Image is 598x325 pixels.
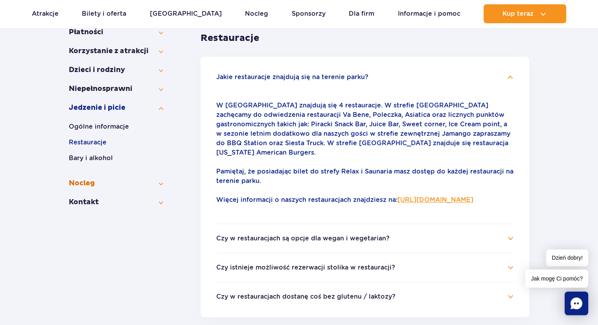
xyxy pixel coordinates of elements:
[69,153,163,163] button: Bary i alkohol
[502,10,534,17] span: Kup teraz
[546,249,588,266] span: Dzień dobry!
[69,179,163,188] button: Nocleg
[69,46,163,56] button: Korzystanie z atrakcji
[216,195,513,205] p: Więcej informacji o naszych restauracjach znajdziesz na:
[245,4,268,23] a: Nocleg
[216,235,390,242] button: Czy w restauracjach są opcje dla wegan i wegetarian?
[216,167,513,186] p: Pamiętaj, że posiadając bilet do strefy Relax i Saunaria masz dostęp do każdej restauracji na ter...
[292,4,326,23] a: Sponsorzy
[397,196,473,203] a: [URL][DOMAIN_NAME]
[69,28,163,37] button: Płatności
[69,198,163,207] button: Kontakt
[216,74,368,81] button: Jakie restauracje znajdują się na terenie parku?
[69,65,163,75] button: Dzieci i rodziny
[525,270,588,288] span: Jak mogę Ci pomóc?
[216,293,396,300] button: Czy w restauracjach dostanę coś bez glutenu / laktozy?
[484,4,566,23] button: Kup teraz
[216,101,513,157] p: W [GEOGRAPHIC_DATA] znajdują się 4 restauracje. W strefie [GEOGRAPHIC_DATA] zachęcamy do odwiedze...
[69,122,163,131] button: Ogólne informacje
[398,4,460,23] a: Informacje i pomoc
[69,103,163,113] button: Jedzenie i picie
[69,138,163,147] button: Restauracje
[150,4,222,23] a: [GEOGRAPHIC_DATA]
[69,84,163,94] button: Niepełno­sprawni
[82,4,126,23] a: Bilety i oferta
[201,32,529,44] h3: Restauracje
[32,4,59,23] a: Atrakcje
[349,4,374,23] a: Dla firm
[565,292,588,315] div: Chat
[216,264,395,271] button: Czy istnieje możliwość rezerwacji stolika w restauracji?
